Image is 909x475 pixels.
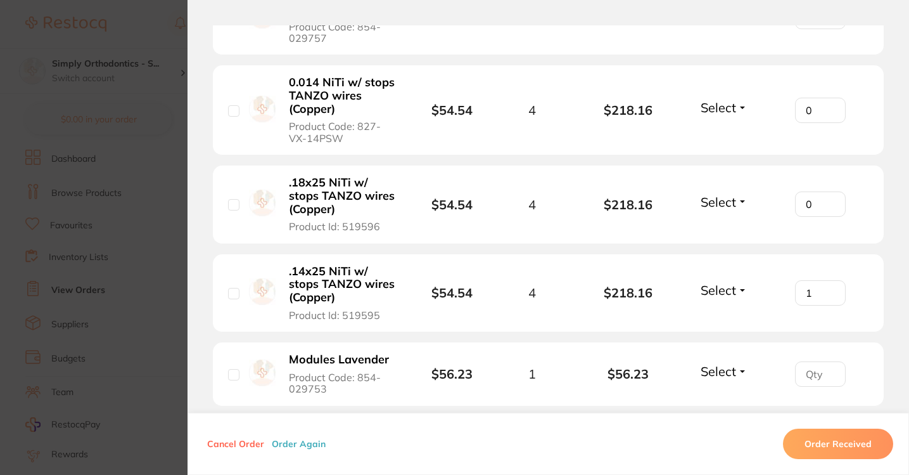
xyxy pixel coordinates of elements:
b: 0.014 NiTi w/ stops TANZO wires (Copper) [289,76,397,115]
button: 0.014 NiTi w/ stops TANZO wires (Copper) Product Code: 827-VX-14PSW [285,75,401,145]
span: 4 [528,197,536,212]
span: Select [701,100,736,115]
span: Product Id: 519596 [289,221,380,232]
input: Qty [795,192,846,217]
button: Select [697,100,751,115]
button: Order Again [268,438,329,450]
span: Select [701,194,736,210]
b: $54.54 [431,102,473,118]
b: $218.16 [580,197,677,212]
button: Cancel Order [203,438,268,450]
span: 4 [528,285,536,300]
span: Select [701,363,736,379]
b: Modules Lavender [289,353,389,367]
input: Qty [795,98,846,123]
b: $54.54 [431,285,473,301]
b: $218.16 [580,103,677,117]
button: .14x25 NiTi w/ stops TANZO wires (Copper) Product Id: 519595 [285,264,401,322]
button: .18x25 NiTi w/ stops TANZO wires (Copper) Product Id: 519596 [285,176,401,233]
span: Product Code: 827-VX-14PSW [289,120,397,144]
img: Modules Lavender [249,360,276,386]
b: $56.23 [580,367,677,381]
img: .18x25 NiTi w/ stops TANZO wires (Copper) [249,190,276,216]
span: Product Id: 519595 [289,309,380,321]
button: Order Received [783,429,893,459]
button: Select [697,363,751,379]
b: .18x25 NiTi w/ stops TANZO wires (Copper) [289,176,397,216]
img: .14x25 NiTi w/ stops TANZO wires (Copper) [249,278,276,305]
span: 1 [528,367,536,381]
img: 0.014 NiTi w/ stops TANZO wires (Copper) [249,96,276,122]
b: .14x25 NiTi w/ stops TANZO wires (Copper) [289,265,397,304]
b: $54.54 [431,197,473,212]
span: 4 [528,103,536,117]
b: $218.16 [580,285,677,300]
button: Select [697,282,751,298]
button: Select [697,194,751,210]
span: Select [701,282,736,298]
span: Product Code: 854-029757 [289,21,397,44]
button: Modules Lavender Product Code: 854-029753 [285,353,401,395]
b: $56.23 [431,366,473,382]
input: Qty [795,361,846,387]
input: Qty [795,280,846,306]
span: Product Code: 854-029753 [289,372,397,395]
